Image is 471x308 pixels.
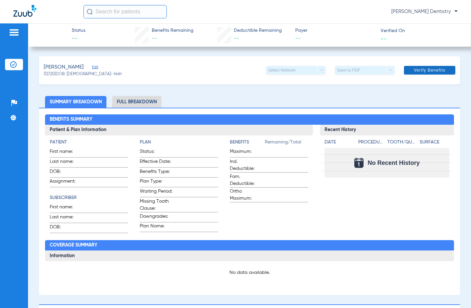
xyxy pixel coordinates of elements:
[50,139,128,146] h4: Patient
[92,65,98,71] span: Edit
[9,28,19,36] img: hamburger-icon
[45,240,454,251] h2: Coverage Summary
[420,139,450,146] h4: Surface
[387,139,417,146] h4: Tooth/Quad
[368,160,420,166] span: No Recent History
[140,188,172,197] span: Waiting Period:
[50,204,82,213] span: First name:
[45,96,106,108] li: Summary Breakdown
[140,178,172,187] span: Plan Type:
[50,194,128,201] h4: Subscriber
[50,269,450,276] p: No data available.
[50,148,82,157] span: First name:
[44,72,121,78] span: (12720) DOB: [DEMOGRAPHIC_DATA] - HoH
[234,27,282,34] span: Deductible Remaining
[230,139,265,146] h4: Benefits
[140,213,172,222] span: Downgrades:
[140,139,218,146] h4: Plan
[50,224,82,233] span: DOB:
[152,27,193,34] span: Benefits Remaining
[420,139,450,148] app-breakdown-title: Surface
[87,9,93,15] img: Search Icon
[325,139,353,148] app-breakdown-title: Date
[391,8,458,15] span: [PERSON_NAME] Dentistry
[354,158,364,168] img: Calendar
[265,139,308,148] span: Remaining/Total
[230,139,265,148] app-breakdown-title: Benefits
[358,139,385,146] h4: Procedure
[45,125,313,135] h3: Patient & Plan Information
[45,250,454,261] h3: Information
[44,63,84,72] span: [PERSON_NAME]
[230,188,263,202] span: Ortho Maximum:
[140,223,172,232] span: Plan Name:
[50,158,82,167] span: Last name:
[72,27,85,34] span: Status
[414,68,445,73] span: Verify Benefits
[83,5,167,18] input: Search for patients
[295,27,375,34] span: Payer
[230,148,263,157] span: Maximum:
[72,34,85,43] span: --
[320,125,454,135] h3: Recent History
[140,158,172,167] span: Effective Date:
[387,139,417,148] app-breakdown-title: Tooth/Quad
[295,34,375,43] span: --
[45,114,454,125] h2: Benefits Summary
[152,36,157,41] span: --
[325,139,353,146] h4: Date
[112,96,161,108] li: Full Breakdown
[230,173,263,187] span: Fam. Deductible:
[140,148,172,157] span: Status:
[140,168,172,177] span: Benefits Type:
[50,178,82,187] span: Assignment:
[50,214,82,223] span: Last name:
[140,198,172,212] span: Missing Tooth Clause:
[381,35,387,42] span: --
[358,139,385,148] app-breakdown-title: Procedure
[50,168,82,177] span: DOB:
[13,5,36,17] img: Zuub Logo
[234,36,239,41] span: --
[230,158,263,172] span: Ind. Deductible:
[381,27,460,34] span: Verified On
[404,66,455,75] button: Verify Benefits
